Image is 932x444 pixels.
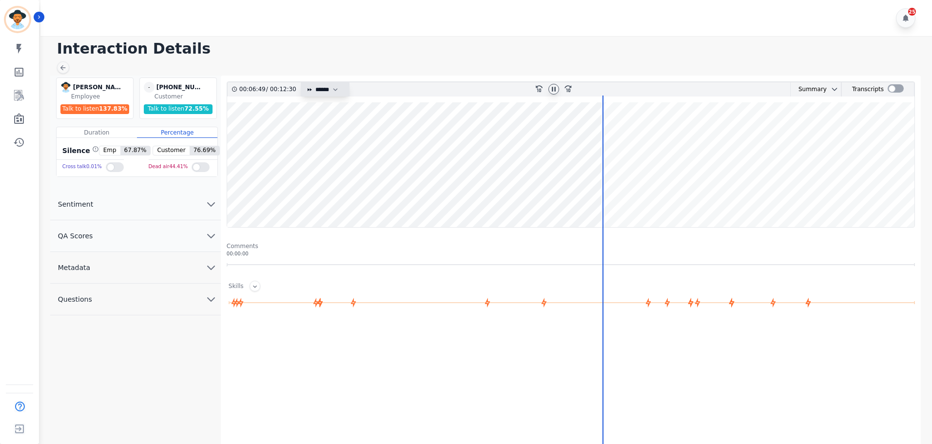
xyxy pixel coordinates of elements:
button: QA Scores chevron down [50,220,221,252]
svg: chevron down [831,85,838,93]
div: Silence [60,146,99,155]
span: QA Scores [50,231,101,241]
span: 67.87 % [120,146,151,155]
button: Metadata chevron down [50,252,221,284]
span: - [144,82,155,93]
div: Skills [229,282,244,291]
span: 72.55 % [184,105,209,112]
h1: Interaction Details [57,40,922,58]
span: Sentiment [50,199,101,209]
div: 00:00:00 [227,250,915,257]
div: Summary [791,82,827,97]
div: [PERSON_NAME] [73,82,122,93]
span: 76.69 % [190,146,220,155]
svg: chevron down [205,262,217,273]
button: Questions chevron down [50,284,221,315]
div: Percentage [137,127,217,138]
div: 00:12:30 [268,82,295,97]
div: Customer [155,93,214,100]
div: Talk to listen [60,104,130,114]
button: chevron down [827,85,838,93]
img: Bordered avatar [6,8,29,31]
span: Customer [153,146,189,155]
div: Talk to listen [144,104,213,114]
div: 25 [908,8,916,16]
div: Comments [227,242,915,250]
div: Duration [57,127,137,138]
div: 00:06:49 [239,82,266,97]
button: Sentiment chevron down [50,189,221,220]
div: Employee [71,93,131,100]
span: 137.83 % [99,105,127,112]
div: [PHONE_NUMBER] [156,82,205,93]
svg: chevron down [205,198,217,210]
div: / [239,82,299,97]
svg: chevron down [205,230,217,242]
span: Metadata [50,263,98,272]
div: Dead air 44.41 % [149,160,188,174]
span: Emp [99,146,120,155]
span: Questions [50,294,100,304]
div: Transcripts [852,82,884,97]
div: Cross talk 0.01 % [62,160,102,174]
svg: chevron down [205,293,217,305]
